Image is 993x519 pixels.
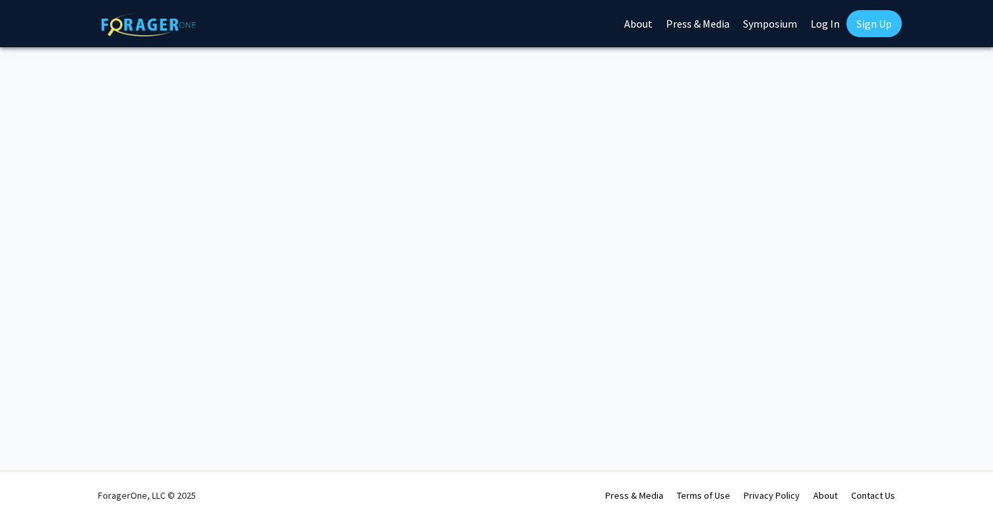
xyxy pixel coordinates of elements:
img: ForagerOne Logo [101,13,196,36]
a: Sign Up [846,10,902,37]
a: Terms of Use [677,489,730,501]
a: Privacy Policy [744,489,800,501]
a: About [813,489,838,501]
a: Contact Us [851,489,895,501]
a: Press & Media [605,489,663,501]
div: ForagerOne, LLC © 2025 [98,472,196,519]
